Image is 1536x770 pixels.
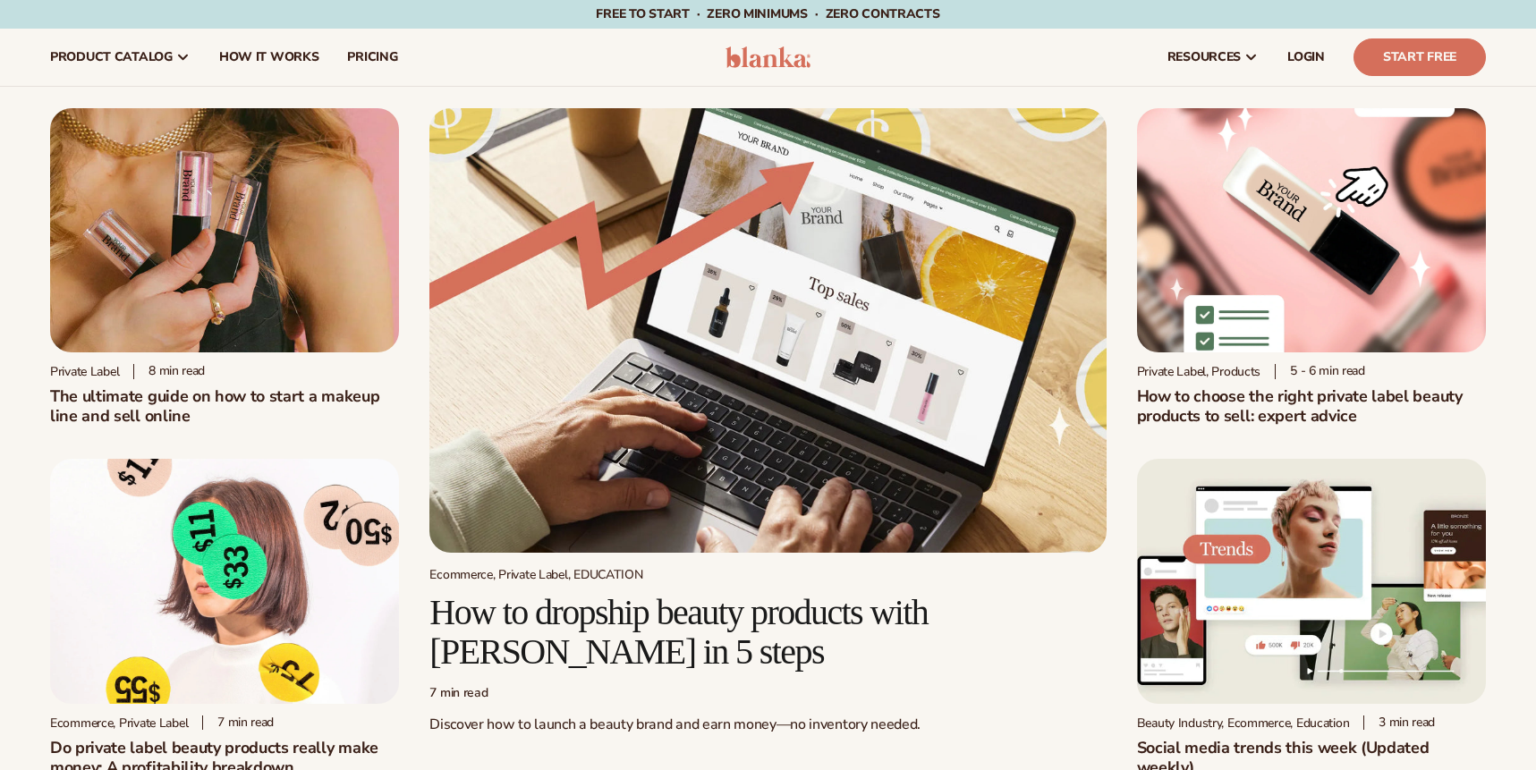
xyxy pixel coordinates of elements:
img: logo [726,47,810,68]
img: Private Label Beauty Products Click [1137,108,1486,352]
img: Profitability of private label company [50,459,399,703]
a: pricing [333,29,412,86]
div: Ecommerce, Private Label [50,715,188,731]
img: Social media trends this week (Updated weekly) [1137,459,1486,703]
a: Person holding branded make up with a solid pink background Private label 8 min readThe ultimate ... [50,108,399,426]
img: Person holding branded make up with a solid pink background [50,108,399,352]
a: Start Free [1354,38,1486,76]
div: Private label [50,364,119,379]
div: 7 min read [429,686,1106,701]
span: Free to start · ZERO minimums · ZERO contracts [596,5,939,22]
div: Private Label, Products [1137,364,1261,379]
div: Ecommerce, Private Label, EDUCATION [429,567,1106,582]
a: LOGIN [1273,29,1339,86]
h2: How to choose the right private label beauty products to sell: expert advice [1137,386,1486,426]
a: Private Label Beauty Products Click Private Label, Products 5 - 6 min readHow to choose the right... [1137,108,1486,426]
div: 3 min read [1363,715,1435,731]
p: Discover how to launch a beauty brand and earn money—no inventory needed. [429,715,1106,734]
div: 7 min read [202,715,274,731]
span: pricing [347,50,397,64]
img: Growing money with ecommerce [429,108,1106,553]
div: 5 - 6 min read [1275,364,1365,379]
span: LOGIN [1287,50,1325,64]
div: 8 min read [133,364,205,379]
a: product catalog [36,29,205,86]
a: Growing money with ecommerce Ecommerce, Private Label, EDUCATION How to dropship beauty products ... [429,108,1106,749]
span: resources [1167,50,1241,64]
div: Beauty Industry, Ecommerce, Education [1137,715,1350,731]
a: How It Works [205,29,334,86]
a: resources [1153,29,1273,86]
h1: The ultimate guide on how to start a makeup line and sell online [50,386,399,426]
h2: How to dropship beauty products with [PERSON_NAME] in 5 steps [429,593,1106,672]
span: How It Works [219,50,319,64]
span: product catalog [50,50,173,64]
